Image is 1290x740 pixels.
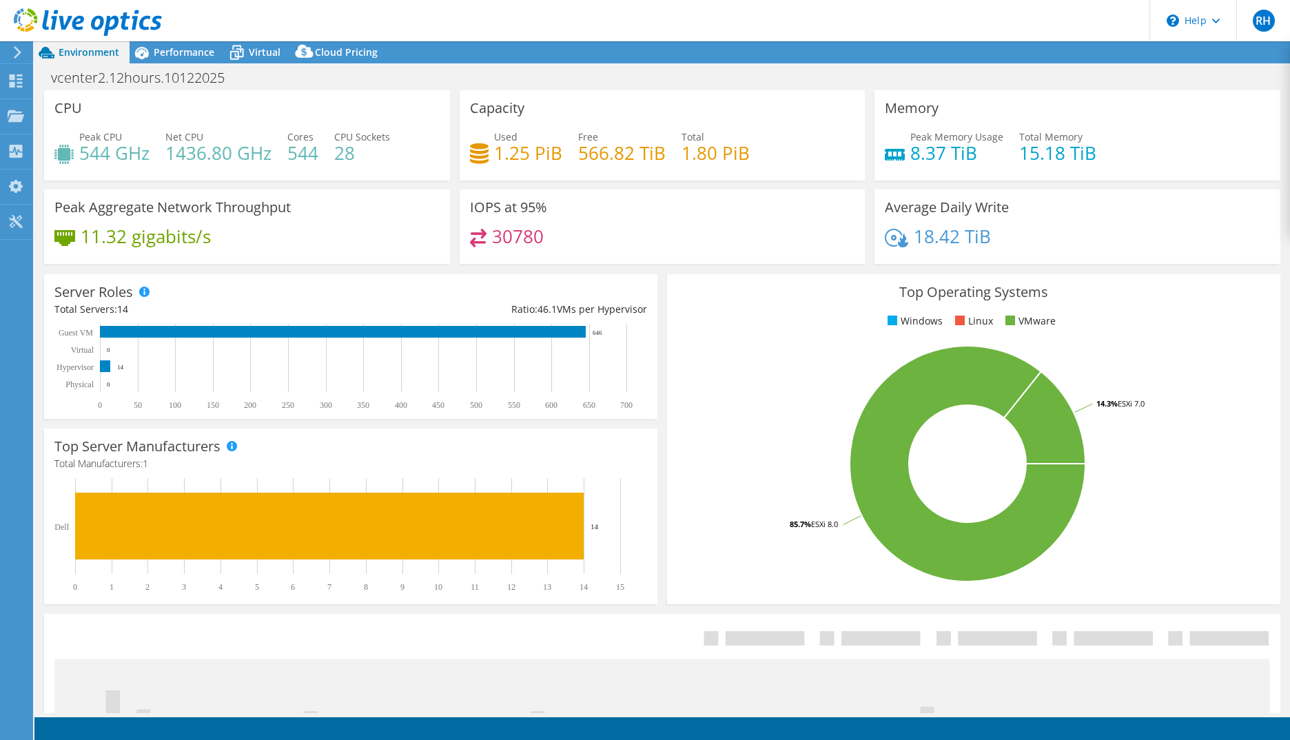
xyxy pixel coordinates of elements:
[54,522,69,532] text: Dell
[395,400,407,410] text: 400
[327,582,331,592] text: 7
[73,582,77,592] text: 0
[165,145,272,161] h4: 1436.80 GHz
[492,229,544,244] h4: 30780
[494,145,562,161] h4: 1.25 PiB
[117,302,128,316] span: 14
[434,582,442,592] text: 10
[57,362,94,372] text: Hypervisor
[677,285,1270,300] h3: Top Operating Systems
[682,145,750,161] h4: 1.80 PiB
[54,200,291,215] h3: Peak Aggregate Network Throughput
[507,582,515,592] text: 12
[885,101,939,116] h3: Memory
[364,582,368,592] text: 8
[145,582,150,592] text: 2
[620,400,633,410] text: 700
[54,439,221,454] h3: Top Server Manufacturers
[207,400,219,410] text: 150
[59,45,119,59] span: Environment
[400,582,405,592] text: 9
[537,302,557,316] span: 46.1
[1019,145,1096,161] h4: 15.18 TiB
[578,130,598,143] span: Free
[134,400,142,410] text: 50
[54,456,647,471] h4: Total Manufacturers:
[54,101,82,116] h3: CPU
[54,285,133,300] h3: Server Roles
[910,130,1003,143] span: Peak Memory Usage
[885,200,1009,215] h3: Average Daily Write
[54,302,351,317] div: Total Servers:
[616,582,624,592] text: 15
[244,400,256,410] text: 200
[98,400,102,410] text: 0
[107,381,110,388] text: 0
[287,145,318,161] h4: 544
[1002,314,1056,329] li: VMware
[315,45,378,59] span: Cloud Pricing
[1253,10,1275,32] span: RH
[117,364,124,371] text: 14
[884,314,943,329] li: Windows
[591,522,599,531] text: 14
[952,314,993,329] li: Linux
[811,519,838,529] tspan: ESXi 8.0
[143,457,148,470] span: 1
[249,45,280,59] span: Virtual
[282,400,294,410] text: 250
[45,70,246,85] h1: vcenter2.12hours.10122025
[351,302,647,317] div: Ratio: VMs per Hypervisor
[910,145,1003,161] h4: 8.37 TiB
[432,400,444,410] text: 450
[470,200,547,215] h3: IOPS at 95%
[107,347,110,353] text: 0
[470,101,524,116] h3: Capacity
[154,45,214,59] span: Performance
[218,582,223,592] text: 4
[320,400,332,410] text: 300
[71,345,94,355] text: Virtual
[334,145,390,161] h4: 28
[508,400,520,410] text: 550
[682,130,704,143] span: Total
[1118,398,1145,409] tspan: ESXi 7.0
[470,400,482,410] text: 500
[1167,14,1179,27] svg: \n
[583,400,595,410] text: 650
[1019,130,1083,143] span: Total Memory
[357,400,369,410] text: 350
[182,582,186,592] text: 3
[593,329,602,336] text: 646
[334,130,390,143] span: CPU Sockets
[59,328,93,338] text: Guest VM
[914,229,991,244] h4: 18.42 TiB
[494,130,518,143] span: Used
[255,582,259,592] text: 5
[79,145,150,161] h4: 544 GHz
[110,582,114,592] text: 1
[65,380,94,389] text: Physical
[545,400,557,410] text: 600
[790,519,811,529] tspan: 85.7%
[578,145,666,161] h4: 566.82 TiB
[471,582,479,592] text: 11
[291,582,295,592] text: 6
[169,400,181,410] text: 100
[79,130,122,143] span: Peak CPU
[580,582,588,592] text: 14
[543,582,551,592] text: 13
[1096,398,1118,409] tspan: 14.3%
[165,130,203,143] span: Net CPU
[81,229,211,244] h4: 11.32 gigabits/s
[287,130,314,143] span: Cores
